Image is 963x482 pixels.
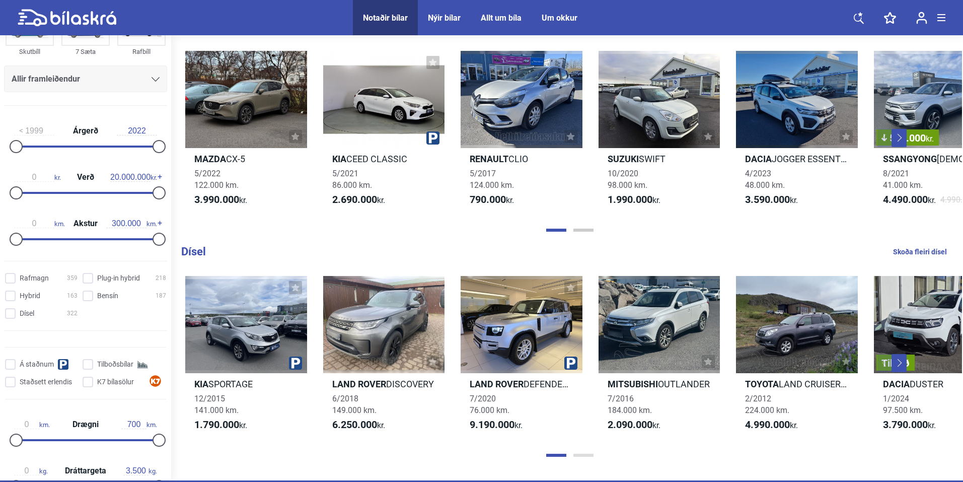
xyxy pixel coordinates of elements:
span: Plug-in hybrid [97,273,140,284]
span: 2/2012 224.000 km. [745,394,789,415]
button: Page 1 [546,229,566,232]
a: RenaultCLIO5/2017124.000 km.790.000kr. [461,51,582,215]
span: Allir framleiðendur [12,72,80,86]
span: kr. [332,419,385,431]
span: 322 [67,308,78,319]
span: 12/2015 141.000 km. [194,394,239,415]
b: 9.190.000 [470,419,514,431]
span: 4/2023 48.000 km. [745,169,785,190]
span: kr. [14,173,61,182]
a: Skoða fleiri dísel [893,245,947,258]
span: 10/2020 98.000 km. [608,169,647,190]
h2: DISCOVERY [323,378,445,390]
span: Drægni [70,421,101,429]
h2: SWIFT [599,153,720,165]
a: KiaSPORTAGE12/2015141.000 km.1.790.000kr. [185,276,307,440]
b: Dacia [745,154,772,164]
a: Allt um bíla [481,13,522,23]
button: Previous [877,354,893,372]
a: KiaCEED CLASSIC5/202186.000 km.2.690.000kr. [323,51,445,215]
h2: JOGGER ESSENTIAL [736,153,858,165]
span: kr. [883,194,936,206]
a: Notaðir bílar [363,13,408,23]
span: Akstur [71,220,100,228]
h2: SPORTAGE [185,378,307,390]
a: MazdaCX-55/2022122.000 km.3.990.000kr. [185,51,307,215]
span: Dísel [20,308,34,319]
span: kg. [123,466,157,475]
span: kr. [110,173,157,182]
span: kr. [332,194,385,206]
b: 1.790.000 [194,419,239,431]
b: 790.000 [470,193,506,205]
b: Dacia [883,379,910,389]
b: 3.790.000 [883,419,928,431]
b: Land Rover [332,379,386,389]
span: 5/2022 122.000 km. [194,169,239,190]
span: 1/2024 97.500 km. [883,394,923,415]
a: Land RoverDISCOVERY6/2018149.000 km.6.250.000kr. [323,276,445,440]
button: Next [892,129,907,147]
button: Previous [877,129,893,147]
b: Mazda [194,154,226,164]
span: km. [121,420,157,429]
span: kr. [470,419,523,431]
span: Rafmagn [20,273,49,284]
span: kr. [926,134,934,144]
span: Árgerð [70,127,101,135]
b: Toyota [745,379,779,389]
span: kr. [194,194,247,206]
button: Page 1 [546,454,566,457]
span: 5/2021 86.000 km. [332,169,372,190]
span: kr. [608,194,660,206]
b: Land Rover [470,379,524,389]
span: kg. [14,466,48,475]
span: kr. [745,194,798,206]
h2: CLIO [461,153,582,165]
span: K7 bílasölur [97,377,134,387]
a: Um okkur [542,13,577,23]
b: Kia [332,154,346,164]
button: Page 2 [573,454,594,457]
span: 7/2020 76.000 km. [470,394,509,415]
span: 163 [67,291,78,301]
div: 7 Sæta [61,46,110,57]
span: Verð [75,173,97,181]
span: kr. [470,194,514,206]
span: kr. [608,419,660,431]
span: 6/2018 149.000 km. [332,394,377,415]
button: Page 2 [573,229,594,232]
b: Ssangyong [883,154,937,164]
b: 2.690.000 [332,193,377,205]
span: 8/2021 41.000 km. [883,169,923,190]
span: 359 [67,273,78,284]
h2: CEED CLASSIC [323,153,445,165]
div: Rafbíll [117,46,166,57]
b: Renault [470,154,508,164]
span: km. [14,219,65,228]
h2: OUTLANDER [599,378,720,390]
span: km. [14,420,50,429]
span: kr. [883,419,936,431]
span: 187 [156,291,166,301]
b: Suzuki [608,154,639,164]
span: kr. [194,419,247,431]
h2: LAND CRUISER 150 VX [736,378,858,390]
button: Next [892,354,907,372]
span: 218 [156,273,166,284]
span: kr. [745,419,798,431]
b: Dísel [181,245,206,258]
b: Mitsubishi [608,379,658,389]
span: 500.000 [881,133,934,143]
a: SuzukiSWIFT10/202098.000 km.1.990.000kr. [599,51,720,215]
b: 1.990.000 [608,193,652,205]
a: Land RoverDEFENDER S7/202076.000 km.9.190.000kr. [461,276,582,440]
a: DaciaJOGGER ESSENTIAL4/202348.000 km.3.590.000kr. [736,51,858,215]
a: Nýir bílar [428,13,461,23]
span: 7/2016 184.000 km. [608,394,652,415]
span: Bensín [97,291,118,301]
